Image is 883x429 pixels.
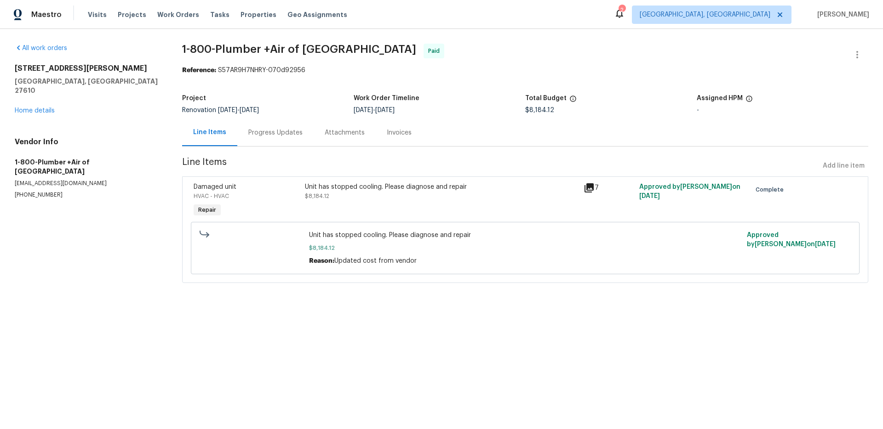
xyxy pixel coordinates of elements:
[157,10,199,19] span: Work Orders
[15,158,160,176] h5: 1-800-Plumber +Air of [GEOGRAPHIC_DATA]
[193,128,226,137] div: Line Items
[354,107,395,113] span: -
[640,10,770,19] span: [GEOGRAPHIC_DATA], [GEOGRAPHIC_DATA]
[15,180,160,187] p: [EMAIL_ADDRESS][DOMAIN_NAME]
[15,191,160,199] p: [PHONE_NUMBER]
[88,10,107,19] span: Visits
[118,10,146,19] span: Projects
[194,193,229,199] span: HVAC - HVAC
[309,258,334,264] span: Reason:
[639,184,740,199] span: Approved by [PERSON_NAME] on
[218,107,237,113] span: [DATE]
[428,46,443,56] span: Paid
[248,128,303,137] div: Progress Updates
[182,158,819,175] span: Line Items
[240,107,259,113] span: [DATE]
[619,6,625,15] div: 2
[697,95,743,102] h5: Assigned HPM
[182,44,416,55] span: 1-800-Plumber +Air of [GEOGRAPHIC_DATA]
[525,95,567,102] h5: Total Budget
[354,107,373,113] span: [DATE]
[569,95,577,107] span: The total cost of line items that have been proposed by Opendoor. This sum includes line items th...
[15,45,67,51] a: All work orders
[287,10,347,19] span: Geo Assignments
[639,193,660,199] span: [DATE]
[309,243,741,253] span: $8,184.12
[15,107,55,114] a: Home details
[387,128,412,137] div: Invoices
[194,184,236,190] span: Damaged unit
[584,182,634,193] div: 7
[815,241,836,248] span: [DATE]
[182,67,216,73] b: Reference:
[747,232,836,248] span: Approved by [PERSON_NAME] on
[309,231,741,240] span: Unit has stopped cooling. Please diagnose and repair
[305,193,329,199] span: $8,184.12
[182,66,868,75] div: S57AR9H7NHRY-070d92956
[182,95,206,102] h5: Project
[31,10,62,19] span: Maestro
[210,11,229,18] span: Tasks
[325,128,365,137] div: Attachments
[15,77,160,95] h5: [GEOGRAPHIC_DATA], [GEOGRAPHIC_DATA] 27610
[15,64,160,73] h2: [STREET_ADDRESS][PERSON_NAME]
[697,107,868,113] div: -
[814,10,869,19] span: [PERSON_NAME]
[354,95,419,102] h5: Work Order Timeline
[182,107,259,113] span: Renovation
[375,107,395,113] span: [DATE]
[745,95,753,107] span: The hpm assigned to this work order.
[195,205,220,214] span: Repair
[756,185,787,194] span: Complete
[15,137,160,147] h4: Vendor Info
[525,107,554,113] span: $8,184.12
[218,107,259,113] span: -
[305,182,578,192] div: Unit has stopped cooling. Please diagnose and repair
[334,258,417,264] span: Updated cost from vendor
[241,10,276,19] span: Properties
